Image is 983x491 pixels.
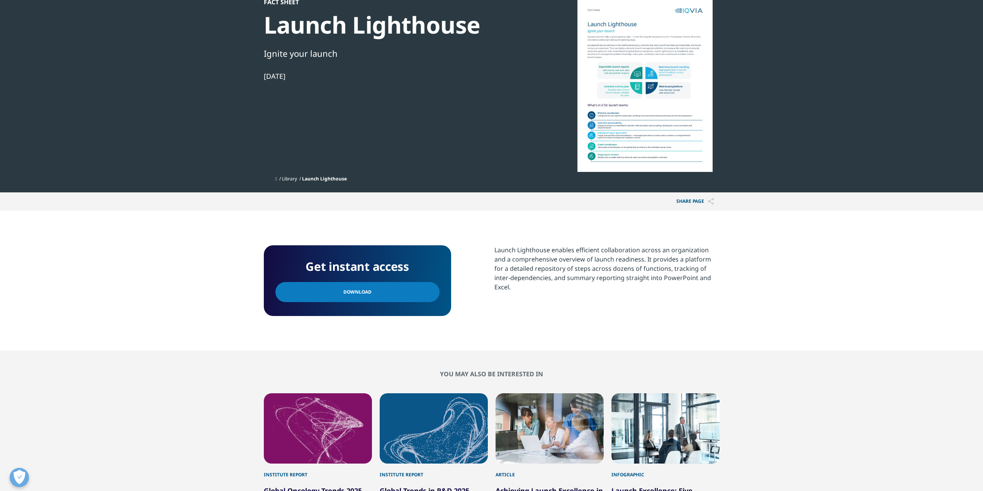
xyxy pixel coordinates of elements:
div: Launch Lighthouse enables efficient collaboration across an organization and a comprehensive over... [494,245,720,292]
a: Library [282,175,297,182]
span: Launch Lighthouse [302,175,347,182]
h2: You may also be interested in [264,370,720,378]
div: Institute Report [264,464,372,478]
button: Share PAGEShare PAGE [671,192,720,211]
h4: Get instant access [275,257,440,276]
a: Download [275,282,440,302]
div: Infographic [611,464,720,478]
div: Launch Lighthouse [264,10,529,39]
p: Share PAGE [671,192,720,211]
div: Ignite your launch [264,47,529,60]
button: Open Preferences [10,468,29,487]
div: Institute Report [380,464,488,478]
span: Download [343,288,372,296]
img: Share PAGE [708,198,714,205]
div: [DATE] [264,71,529,81]
div: Article [496,464,604,478]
